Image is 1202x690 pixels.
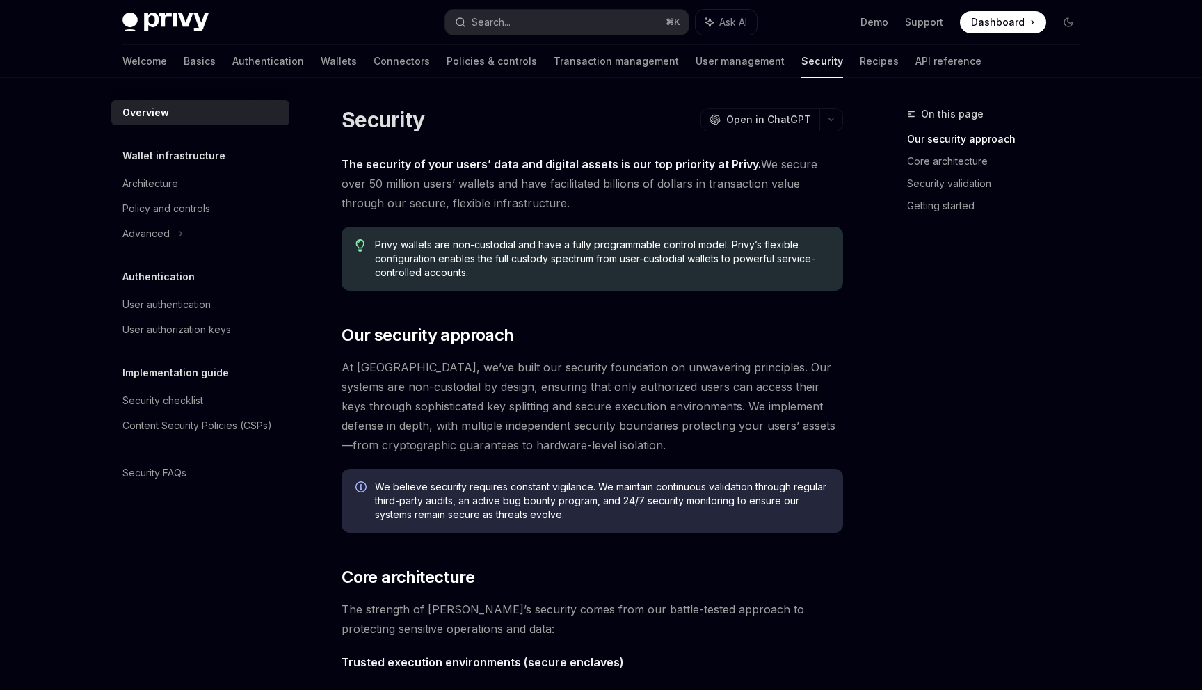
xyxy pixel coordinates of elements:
[921,106,984,122] span: On this page
[355,239,365,252] svg: Tip
[960,11,1046,33] a: Dashboard
[122,13,209,32] img: dark logo
[971,15,1025,29] span: Dashboard
[122,200,210,217] div: Policy and controls
[700,108,819,131] button: Open in ChatGPT
[321,45,357,78] a: Wallets
[801,45,843,78] a: Security
[111,100,289,125] a: Overview
[342,600,843,639] span: The strength of [PERSON_NAME]’s security comes from our battle-tested approach to protecting sens...
[472,14,511,31] div: Search...
[342,157,761,171] strong: The security of your users’ data and digital assets is our top priority at Privy.
[184,45,216,78] a: Basics
[122,364,229,381] h5: Implementation guide
[447,45,537,78] a: Policies & controls
[860,45,899,78] a: Recipes
[696,45,785,78] a: User management
[122,45,167,78] a: Welcome
[122,296,211,313] div: User authentication
[111,171,289,196] a: Architecture
[122,175,178,192] div: Architecture
[122,225,170,242] div: Advanced
[375,238,829,280] span: Privy wallets are non-custodial and have a fully programmable control model. Privy’s flexible con...
[355,481,369,495] svg: Info
[122,147,225,164] h5: Wallet infrastructure
[111,292,289,317] a: User authentication
[907,172,1091,195] a: Security validation
[1057,11,1080,33] button: Toggle dark mode
[719,15,747,29] span: Ask AI
[111,196,289,221] a: Policy and controls
[122,268,195,285] h5: Authentication
[111,413,289,438] a: Content Security Policies (CSPs)
[905,15,943,29] a: Support
[907,150,1091,172] a: Core architecture
[122,465,186,481] div: Security FAQs
[232,45,304,78] a: Authentication
[342,324,513,346] span: Our security approach
[111,388,289,413] a: Security checklist
[445,10,689,35] button: Search...⌘K
[111,317,289,342] a: User authorization keys
[342,107,424,132] h1: Security
[111,460,289,486] a: Security FAQs
[342,655,624,669] strong: Trusted execution environments (secure enclaves)
[374,45,430,78] a: Connectors
[375,480,829,522] span: We believe security requires constant vigilance. We maintain continuous validation through regula...
[342,566,474,588] span: Core architecture
[726,113,811,127] span: Open in ChatGPT
[907,195,1091,217] a: Getting started
[122,392,203,409] div: Security checklist
[554,45,679,78] a: Transaction management
[696,10,757,35] button: Ask AI
[907,128,1091,150] a: Our security approach
[915,45,981,78] a: API reference
[122,417,272,434] div: Content Security Policies (CSPs)
[122,104,169,121] div: Overview
[122,321,231,338] div: User authorization keys
[342,154,843,213] span: We secure over 50 million users’ wallets and have facilitated billions of dollars in transaction ...
[666,17,680,28] span: ⌘ K
[860,15,888,29] a: Demo
[342,358,843,455] span: At [GEOGRAPHIC_DATA], we’ve built our security foundation on unwavering principles. Our systems a...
